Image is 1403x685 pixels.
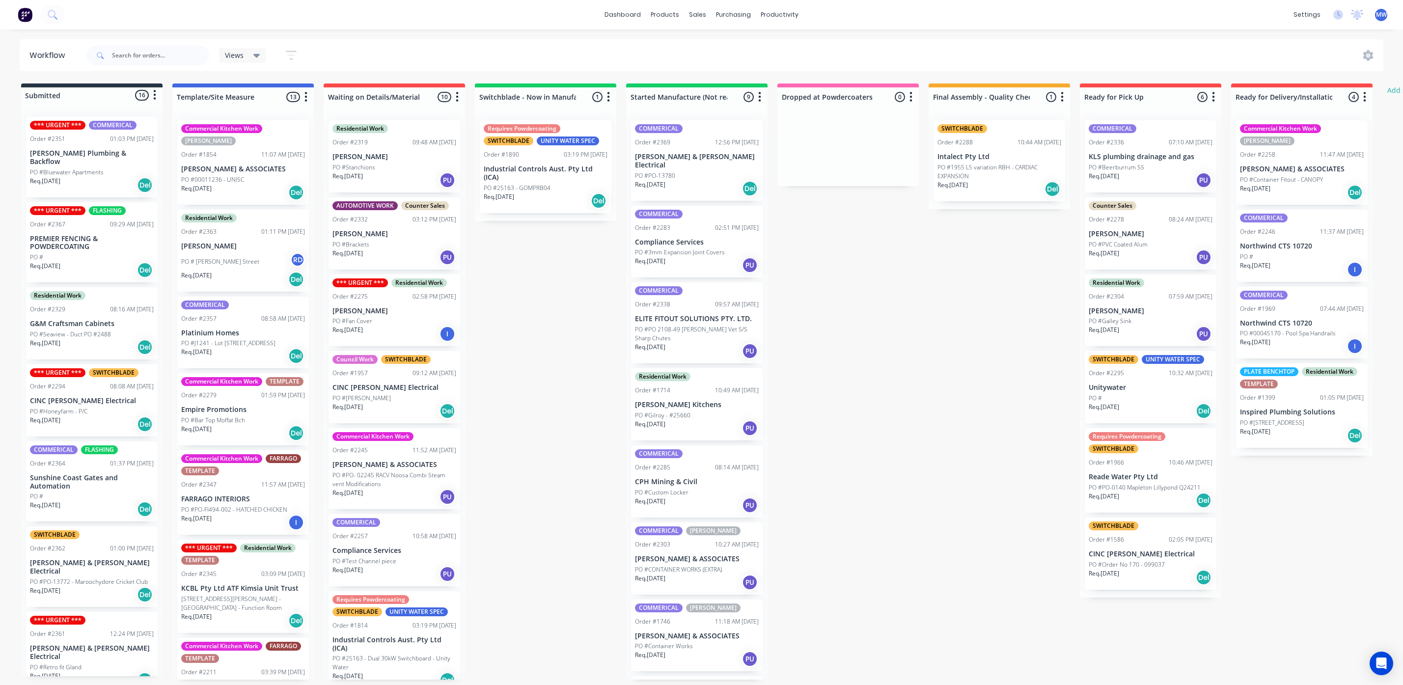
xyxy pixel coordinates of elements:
div: FLASHING [89,206,126,215]
p: Req. [DATE] [1240,338,1270,347]
p: PO #PVC Coated Alum [1089,240,1148,249]
div: 09:29 AM [DATE] [110,220,154,229]
div: SWITCHBLADEOrder #228810:44 AM [DATE]Intalect Pty LtdPO #1955 L5 variation RBH - CARDIAC EXPANSIO... [934,120,1065,201]
div: Order #2257 [332,532,368,541]
div: COMMERICALFLASHINGOrder #236401:37 PM [DATE]Sunshine Coast Gates and AutomationPO #Req.[DATE]Del [26,441,158,522]
p: [PERSON_NAME] & ASSOCIATES [181,165,305,173]
div: COMMERICAL [89,121,137,130]
div: SWITCHBLADE [381,355,431,364]
p: Sunshine Coast Gates and Automation [30,474,154,491]
p: Req. [DATE] [1089,249,1119,258]
div: Commercial Kitchen WorkFARRAGOTEMPLATEOrder #234711:57 AM [DATE]FARRAGO INTERIORSPO #PO-FI494-002... [177,450,309,535]
div: SWITCHBLADEOrder #236201:00 PM [DATE][PERSON_NAME] & [PERSON_NAME] ElectricalPO #PO-13772 - Maroo... [26,526,158,607]
div: Residential WorkOrder #171410:49 AM [DATE][PERSON_NAME] KitchensPO #Gilroy - #25660Req.[DATE]PU [631,368,763,440]
div: Residential WorkOrder #232908:16 AM [DATE]G&M Craftsman CabinetsPO #Seaview - Duct PO #2488Req.[D... [26,287,158,359]
p: PO # [30,253,43,262]
div: 11:07 AM [DATE] [261,150,305,159]
div: 08:08 AM [DATE] [110,382,154,391]
a: dashboard [600,7,646,22]
span: MW [1376,10,1387,19]
p: Req. [DATE] [332,489,363,497]
p: PO #Order No 170 - 099037 [1089,560,1165,569]
p: PO #PO-0140 Mapleton Lillypond Q24211 [1089,483,1201,492]
div: Order #2369 [635,138,670,147]
div: AUTOMOTIVE WORK [332,201,398,210]
div: 03:09 PM [DATE] [261,570,305,578]
div: Order #1586 [1089,535,1124,544]
div: Requires PowdercoatingSWITCHBLADEOrder #196610:46 AM [DATE]Reade Water Pty LtdPO #PO-0140 Mapleto... [1085,428,1216,513]
p: Inspired Plumbing Solutions [1240,408,1364,416]
div: Residential Work [1302,367,1357,376]
p: PO #Stanchions [332,163,375,172]
div: I [1347,262,1363,277]
p: PO #Honeyfarm - P/C [30,407,87,416]
div: Del [137,501,153,517]
div: Order #2363 [181,227,217,236]
div: Commercial Kitchen Work [181,377,262,386]
p: Req. [DATE] [181,271,212,280]
div: Residential Work [635,372,690,381]
p: PO #Test Channel piece [332,557,396,566]
p: PO #Galley Sink [1089,317,1131,326]
p: PO # [PERSON_NAME] Street [181,257,259,266]
p: PO #25163 - GOMPRB04 [484,184,550,192]
div: Order #2332 [332,215,368,224]
p: Req. [DATE] [181,184,212,193]
div: 02:58 PM [DATE] [413,292,456,301]
div: UNITY WATER SPEC [1142,355,1204,364]
p: Req. [DATE] [332,172,363,181]
p: CINC [PERSON_NAME] Electrical [30,397,154,405]
div: Del [1045,181,1060,197]
div: PLATE BENCHTOPResidential WorkTEMPLATEOrder #139901:05 PM [DATE]Inspired Plumbing SolutionsPO #[S... [1236,363,1368,448]
p: [PERSON_NAME] [1089,307,1212,315]
p: Req. [DATE] [635,343,665,352]
div: Order #2338 [635,300,670,309]
div: Requires PowdercoatingSWITCHBLADEUNITY WATER SPECOrder #189003:19 PM [DATE]Industrial Controls Au... [480,120,611,213]
p: Compliance Services [635,238,759,247]
div: 08:16 AM [DATE] [110,305,154,314]
div: 02:05 PM [DATE] [1169,535,1212,544]
p: PO #[PERSON_NAME] [332,394,391,403]
p: [PERSON_NAME] [1089,230,1212,238]
p: PO #PO 2108-49 [PERSON_NAME] Vet S/S Sharp Chutes [635,325,759,343]
div: TEMPLATE [266,377,303,386]
div: 11:37 AM [DATE] [1320,227,1364,236]
div: Order #2275 [332,292,368,301]
div: COMMERICALOrder #228302:51 PM [DATE]Compliance ServicesPO #3mm Expansion Joint CoversReq.[DATE]PU [631,206,763,278]
p: [PERSON_NAME] & ASSOCIATES [1240,165,1364,173]
div: 10:46 AM [DATE] [1169,458,1212,467]
p: [PERSON_NAME] & ASSOCIATES [635,555,759,563]
p: PO #Beerburrum SS [1089,163,1144,172]
div: Residential Work [332,124,388,133]
p: [PERSON_NAME] & ASSOCIATES [332,461,456,469]
p: [PERSON_NAME] & [PERSON_NAME] Electrical [30,559,154,575]
div: PU [1196,249,1211,265]
div: Order #2362 [30,544,65,553]
div: Order #1714 [635,386,670,395]
p: [PERSON_NAME] [181,242,305,250]
div: Residential Work [30,291,85,300]
p: [PERSON_NAME] Kitchens [635,401,759,409]
div: COMMERICAL [635,210,683,219]
div: COMMERICALOrder #225710:58 AM [DATE]Compliance ServicesPO #Test Channel pieceReq.[DATE]PU [329,514,460,586]
p: Req. [DATE] [1089,569,1119,578]
div: Order #2329 [30,305,65,314]
div: Requires Powdercoating [1089,432,1165,441]
p: Req. [DATE] [484,192,514,201]
div: Order #2245 [332,446,368,455]
div: Del [288,348,304,364]
div: Order #2319 [332,138,368,147]
div: 10:27 AM [DATE] [715,540,759,549]
div: Del [137,262,153,278]
div: 01:05 PM [DATE] [1320,393,1364,402]
div: 08:58 AM [DATE] [261,314,305,323]
div: I [288,515,304,530]
div: PU [742,343,758,359]
div: PU [742,257,758,273]
div: Commercial Kitchen WorkTEMPLATEOrder #227901:59 PM [DATE]Empire PromotionsPO #Bar Top Moffat BchR... [177,373,309,445]
div: 11:57 AM [DATE] [261,480,305,489]
div: Order #1957 [332,369,368,378]
div: 08:24 AM [DATE] [1169,215,1212,224]
div: COMMERICAL [635,449,683,458]
div: Commercial Kitchen Work[PERSON_NAME]Order #225811:47 AM [DATE][PERSON_NAME] & ASSOCIATESPO #Conta... [1236,120,1368,205]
